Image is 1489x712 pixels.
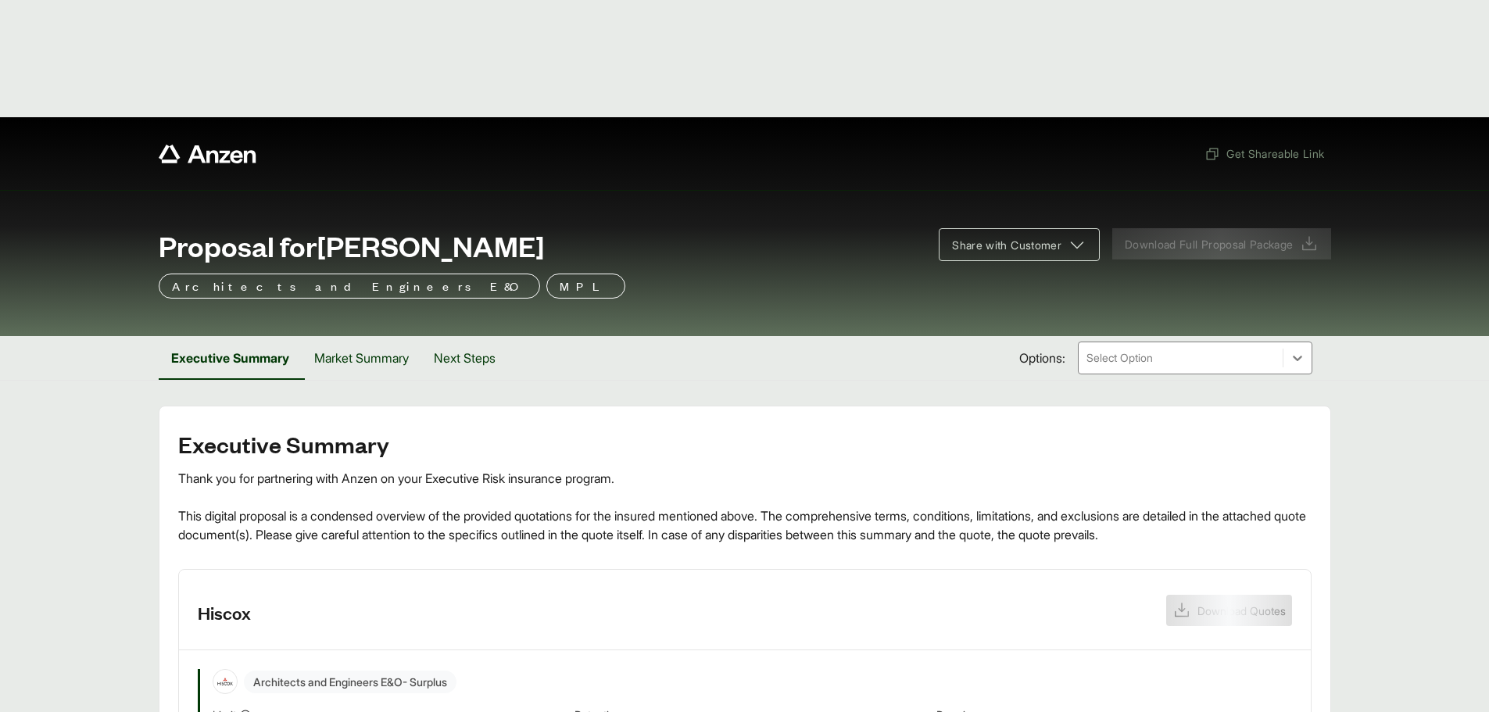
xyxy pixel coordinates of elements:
span: Get Shareable Link [1204,145,1324,162]
span: Proposal for [PERSON_NAME] [159,230,545,261]
button: Executive Summary [159,336,302,380]
span: Download Full Proposal Package [1125,236,1294,252]
p: Architects and Engineers E&O [172,277,527,295]
div: Thank you for partnering with Anzen on your Executive Risk insurance program. This digital propos... [178,469,1312,544]
a: Anzen website [159,145,256,163]
h2: Executive Summary [178,431,1312,456]
button: Share with Customer [939,228,1100,261]
button: Get Shareable Link [1198,139,1330,168]
button: Market Summary [302,336,421,380]
span: Share with Customer [952,237,1061,253]
span: Options: [1019,349,1065,367]
button: Next Steps [421,336,508,380]
h3: Hiscox [198,601,251,624]
img: Hiscox [213,670,237,693]
p: MPL [560,277,612,295]
span: Architects and Engineers E&O - Surplus [244,671,456,693]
